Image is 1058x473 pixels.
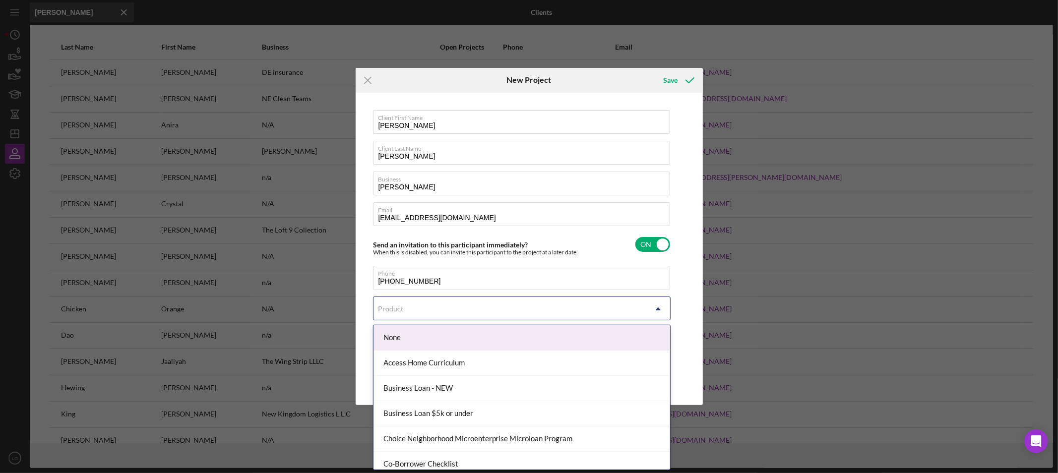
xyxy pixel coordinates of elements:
[506,75,551,84] h6: New Project
[378,172,670,183] label: Business
[373,351,670,376] div: Access Home Curriculum
[663,70,678,90] div: Save
[1024,429,1048,453] div: Open Intercom Messenger
[378,141,670,152] label: Client Last Name
[378,305,404,313] div: Product
[373,426,670,452] div: Choice Neighborhood Microenterprise Microloan Program
[373,240,528,249] label: Send an invitation to this participant immediately?
[373,325,670,351] div: None
[373,376,670,401] div: Business Loan - NEW
[373,401,670,426] div: Business Loan $5k or under
[373,249,578,256] div: When this is disabled, you can invite this participant to the project at a later date.
[653,70,702,90] button: Save
[378,111,670,121] label: Client First Name
[378,203,670,214] label: Email
[378,266,670,277] label: Phone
